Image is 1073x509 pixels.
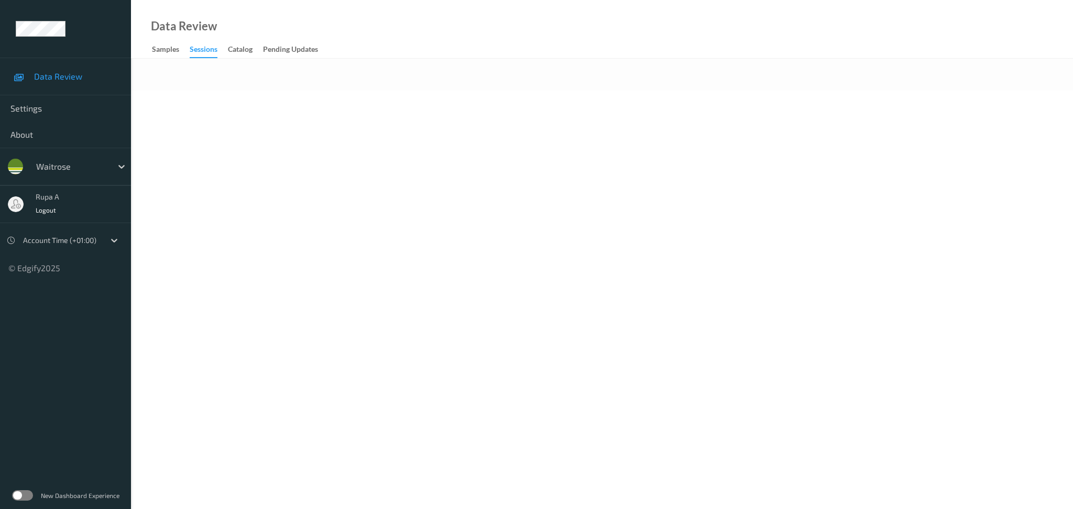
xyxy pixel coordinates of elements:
a: Catalog [228,42,263,57]
a: Sessions [190,42,228,58]
div: Sessions [190,44,217,58]
div: Samples [152,44,179,57]
div: Data Review [151,21,217,31]
a: Pending Updates [263,42,329,57]
div: Catalog [228,44,253,57]
a: Samples [152,42,190,57]
div: Pending Updates [263,44,318,57]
